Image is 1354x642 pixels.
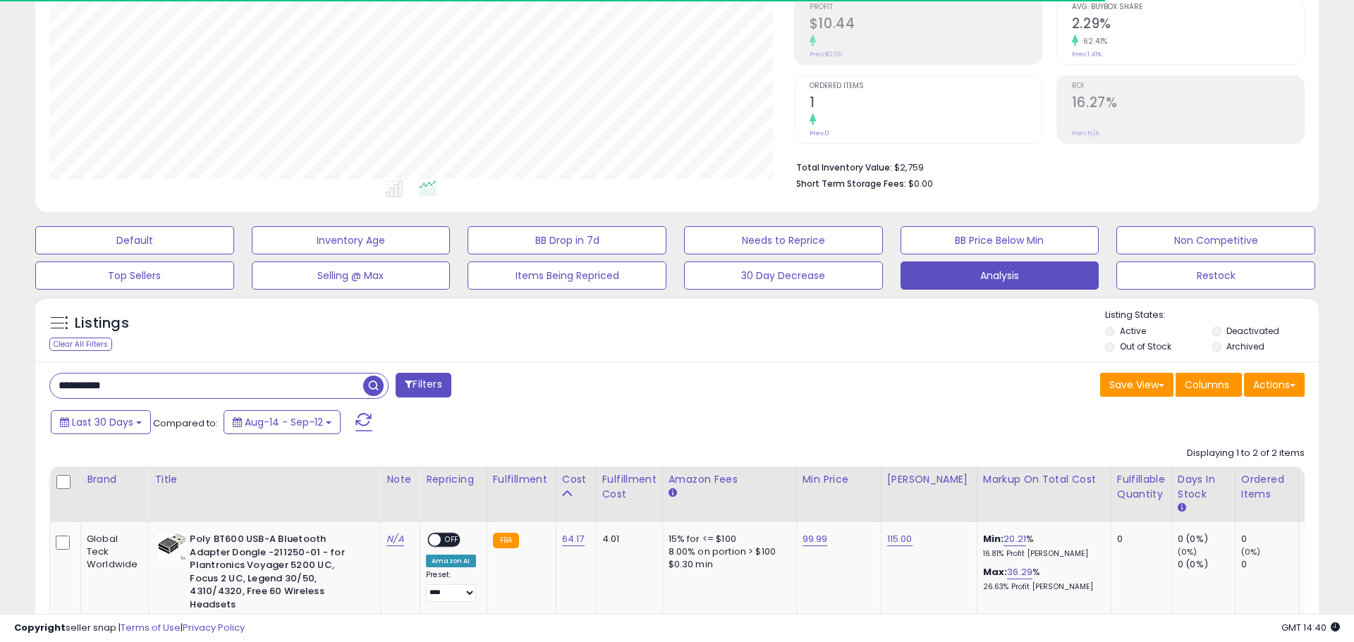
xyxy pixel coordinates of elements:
b: Poly BT600 USB-A Bluetooth Adapter Dongle -211250-01 - for Plantronics Voyager 5200 UC, Focus 2 U... [190,533,361,615]
button: Items Being Repriced [468,261,666,290]
span: Ordered Items [810,82,1042,90]
h2: 2.29% [1072,16,1304,35]
small: (0%) [1178,546,1197,557]
span: Compared to: [153,416,218,430]
label: Deactivated [1226,325,1279,337]
a: 99.99 [803,532,828,546]
a: 64.17 [562,532,585,546]
div: 0 [1241,533,1298,545]
div: $0.30 min [669,558,786,571]
div: Markup on Total Cost [983,472,1105,487]
div: 0 [1117,533,1161,545]
h2: 16.27% [1072,94,1304,113]
div: Fulfillment Cost [602,472,657,502]
small: (0%) [1241,546,1261,557]
button: Columns [1176,373,1242,397]
b: Total Inventory Value: [796,161,892,173]
button: Selling @ Max [252,261,451,290]
span: Last 30 Days [72,415,133,429]
div: 0 (0%) [1178,558,1235,571]
button: Default [35,226,234,254]
li: $2,759 [796,158,1294,175]
div: Title [154,472,374,487]
div: % [983,533,1100,559]
button: Inventory Age [252,226,451,254]
div: Amazon AI [426,555,475,567]
a: Privacy Policy [183,621,245,634]
small: 62.41% [1078,36,1108,47]
button: Restock [1116,261,1315,290]
div: 0 (0%) [1178,533,1235,545]
b: Min: [983,532,1004,545]
small: Prev: N/A [1072,129,1099,137]
small: Prev: 1.41% [1072,50,1102,58]
div: Displaying 1 to 2 of 2 items [1187,447,1305,460]
div: [PERSON_NAME] [887,472,971,487]
div: 0 [1241,558,1298,571]
button: Filters [396,373,451,397]
small: Prev: 0 [810,129,829,137]
label: Out of Stock [1120,340,1171,352]
button: 30 Day Decrease [684,261,883,290]
div: Fulfillable Quantity [1117,472,1166,502]
a: 115.00 [887,532,913,546]
small: Prev: $0.00 [810,50,843,58]
div: 4.01 [602,533,652,545]
button: Actions [1244,373,1305,397]
b: Max: [983,565,1008,579]
span: OFF [441,534,463,546]
button: Save View [1100,373,1173,397]
div: Fulfillment [493,472,550,487]
div: Min Price [803,472,875,487]
p: 16.81% Profit [PERSON_NAME] [983,549,1100,559]
span: Aug-14 - Sep-12 [245,415,323,429]
div: Amazon Fees [669,472,791,487]
strong: Copyright [14,621,66,634]
button: Needs to Reprice [684,226,883,254]
label: Active [1120,325,1146,337]
button: Analysis [901,261,1099,290]
h2: 1 [810,94,1042,113]
a: Terms of Use [121,621,181,634]
b: Short Term Storage Fees: [796,178,906,190]
div: Ordered Items [1241,472,1293,502]
div: Days In Stock [1178,472,1229,502]
div: Brand [87,472,142,487]
a: 20.21 [1004,532,1026,546]
small: Days In Stock. [1178,502,1186,514]
div: seller snap | | [14,622,245,635]
button: Last 30 Days [51,410,151,434]
small: FBA [493,533,519,548]
div: 8.00% on portion > $100 [669,545,786,558]
a: 36.29 [1007,565,1032,579]
button: Top Sellers [35,261,234,290]
h5: Listings [75,314,129,333]
div: Repricing [426,472,480,487]
div: % [983,566,1100,592]
span: Avg. Buybox Share [1072,4,1304,11]
h2: $10.44 [810,16,1042,35]
span: 2025-10-13 14:40 GMT [1281,621,1340,634]
div: Note [386,472,414,487]
button: Non Competitive [1116,226,1315,254]
span: $0.00 [908,177,933,190]
span: ROI [1072,82,1304,90]
p: 26.63% Profit [PERSON_NAME] [983,582,1100,592]
span: Columns [1185,378,1229,392]
button: Aug-14 - Sep-12 [224,410,341,434]
div: Preset: [426,570,475,602]
p: Listing States: [1105,309,1318,322]
span: Profit [810,4,1042,11]
div: Cost [562,472,590,487]
a: N/A [386,532,403,546]
label: Archived [1226,340,1264,352]
div: Clear All Filters [49,338,112,351]
div: Global Teck Worldwide [87,533,138,572]
button: BB Price Below Min [901,226,1099,254]
th: The percentage added to the cost of goods (COGS) that forms the calculator for Min & Max prices. [977,467,1111,522]
img: 41Ca4vsRM+L._SL40_.jpg [158,533,186,561]
button: BB Drop in 7d [468,226,666,254]
small: Amazon Fees. [669,487,677,500]
div: 15% for <= $100 [669,533,786,545]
